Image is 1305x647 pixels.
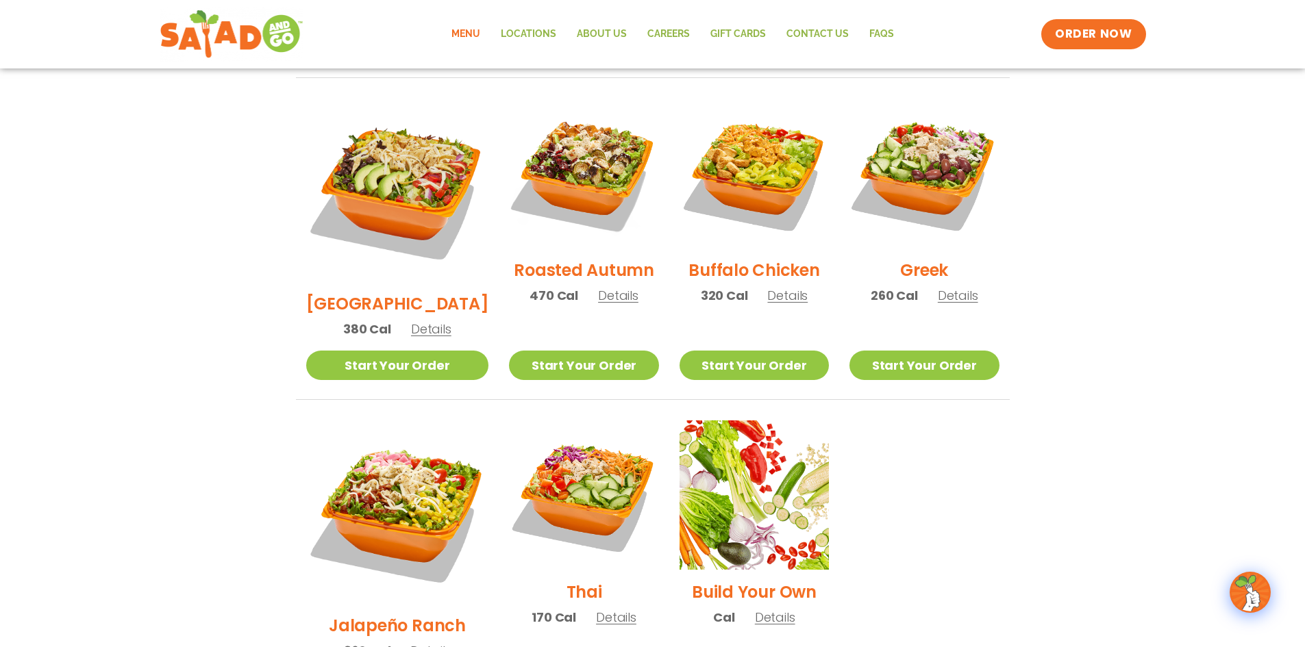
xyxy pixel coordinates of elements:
[306,420,489,603] img: Product photo for Jalapeño Ranch Salad
[700,18,776,50] a: GIFT CARDS
[713,608,734,626] span: Cal
[701,286,748,305] span: 320 Cal
[859,18,904,50] a: FAQs
[637,18,700,50] a: Careers
[411,320,451,338] span: Details
[680,420,829,570] img: Product photo for Build Your Own
[343,320,391,338] span: 380 Cal
[509,420,658,570] img: Product photo for Thai Salad
[306,292,489,316] h2: [GEOGRAPHIC_DATA]
[755,609,795,626] span: Details
[329,613,466,637] h2: Jalapeño Ranch
[567,580,602,604] h2: Thai
[871,286,918,305] span: 260 Cal
[849,99,999,248] img: Product photo for Greek Salad
[596,609,636,626] span: Details
[532,608,576,626] span: 170 Cal
[938,287,978,304] span: Details
[490,18,567,50] a: Locations
[900,258,948,282] h2: Greek
[509,351,658,380] a: Start Your Order
[776,18,859,50] a: Contact Us
[567,18,637,50] a: About Us
[441,18,490,50] a: Menu
[514,258,654,282] h2: Roasted Autumn
[441,18,904,50] nav: Menu
[692,580,817,604] h2: Build Your Own
[688,258,819,282] h2: Buffalo Chicken
[1041,19,1145,49] a: ORDER NOW
[1231,573,1269,611] img: wpChatIcon
[1055,26,1132,42] span: ORDER NOW
[598,287,638,304] span: Details
[767,287,808,304] span: Details
[306,99,489,281] img: Product photo for BBQ Ranch Salad
[306,351,489,380] a: Start Your Order
[849,351,999,380] a: Start Your Order
[680,99,829,248] img: Product photo for Buffalo Chicken Salad
[530,286,578,305] span: 470 Cal
[509,99,658,248] img: Product photo for Roasted Autumn Salad
[160,7,304,62] img: new-SAG-logo-768×292
[680,351,829,380] a: Start Your Order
